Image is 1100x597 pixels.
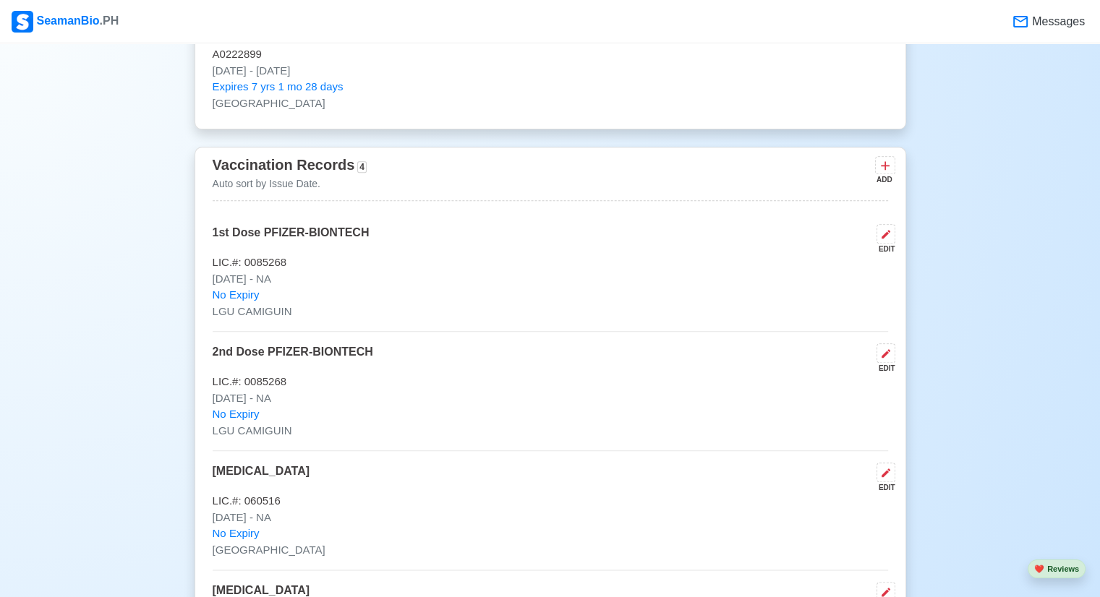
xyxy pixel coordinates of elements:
span: .PH [100,14,119,27]
div: SeamanBio [12,11,119,33]
span: Expires 7 yrs 1 mo 28 days [213,79,344,95]
p: [DATE] - NA [213,390,888,407]
p: [GEOGRAPHIC_DATA] [213,542,888,559]
button: heartReviews [1028,559,1086,579]
div: EDIT [871,244,895,254]
p: 2nd Dose PFIZER-BIONTECH [213,343,373,374]
div: EDIT [871,482,895,493]
p: Auto sort by Issue Date. [213,176,367,192]
div: EDIT [871,363,895,374]
p: LGU CAMIGUIN [213,304,888,320]
p: LIC.#: 0085268 [213,374,888,390]
span: No Expiry [213,525,260,542]
span: No Expiry [213,406,260,423]
p: [MEDICAL_DATA] [213,463,310,493]
p: [DATE] - NA [213,271,888,288]
p: LIC.#: 060516 [213,493,888,510]
p: A0222899 [213,46,888,63]
span: No Expiry [213,287,260,304]
p: 1st Dose PFIZER-BIONTECH [213,224,370,254]
span: Vaccination Records [213,157,355,173]
p: LGU CAMIGUIN [213,423,888,439]
div: ADD [875,174,892,185]
span: heart [1034,564,1044,573]
p: [DATE] - [DATE] [213,63,888,80]
p: LIC.#: 0085268 [213,254,888,271]
p: [DATE] - NA [213,510,888,526]
span: 4 [357,161,367,173]
p: [GEOGRAPHIC_DATA] [213,95,888,112]
img: Logo [12,11,33,33]
span: Messages [1029,13,1085,30]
